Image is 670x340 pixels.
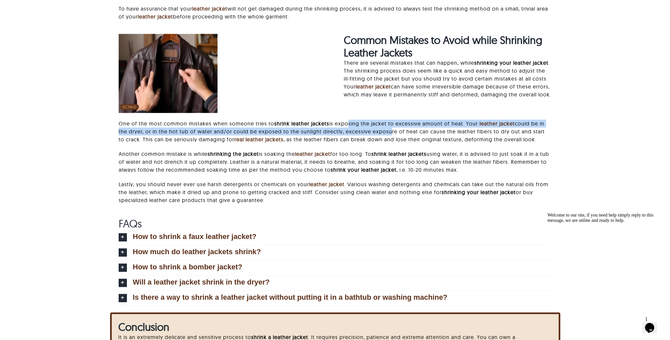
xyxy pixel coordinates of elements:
[133,263,243,271] span: How to shrink a bomber jacket?
[133,279,270,286] span: Will a leather jacket shrink in the dryer?
[119,34,218,113] img: common mistakes to avoid shrinking leather jackets
[133,294,448,301] span: Is there a way to shrink a leather jacket without putting it in a bathtub or washing machine?
[274,120,329,127] strong: shrink leather jackets
[119,5,552,20] p: To have assurance that your will not get damaged during the shrinking process, it is advised to a...
[356,83,391,90] a: leather jacket
[119,260,552,275] a: How to shrink a bomber jacket?
[119,150,552,174] p: Another common mistake is while is soaking the for too long. To using water, it is advised to jus...
[474,59,548,66] strong: shrinking your leather jacket
[331,166,396,173] strong: shrink your leather jacket
[480,120,515,127] a: leather jacket
[344,59,552,98] p: There are several mistakes that can happen, while . The shrinking process does seem like a quick ...
[119,180,552,204] p: Lastly, you should never ever use harsh detergents or chemicals on your . Various washing deterge...
[371,151,426,157] strong: shrink leather jackets
[192,5,227,12] a: leather jacket
[119,290,552,305] a: Is there a way to shrink a leather jacket without putting it in a bathtub or washing machine?
[234,136,283,143] a: real leather jackets
[119,275,552,290] a: Will a leather jacket shrink in the dryer?
[3,3,121,13] div: Welcome to our site, if you need help simply reply to this message, we are online and ready to help.
[344,33,542,59] strong: Common Mistakes to Avoid while Shrinking Leather Jackets
[133,233,256,240] span: How to shrink a faux leather jacket?
[295,151,330,157] a: leather jacket
[442,189,516,195] strong: shrinking your leather jacket
[208,151,259,157] strong: shrinking the jacket
[119,230,552,245] a: How to shrink a faux leather jacket?
[309,181,344,187] a: leather jacket
[138,13,173,20] a: leather jacket
[133,248,261,255] span: How much do leather jackets shrink?
[119,245,552,260] a: How much do leather jackets shrink?
[118,320,169,333] strong: Conclusion
[545,210,663,310] iframe: chat widget
[3,3,109,13] span: Welcome to our site, if you need help simply reply to this message, we are online and ready to help.
[119,217,142,230] span: FAQs
[119,119,552,143] p: One of the most common mistakes when someone tries to is exposing the jacket to excessive amount ...
[642,314,663,333] iframe: chat widget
